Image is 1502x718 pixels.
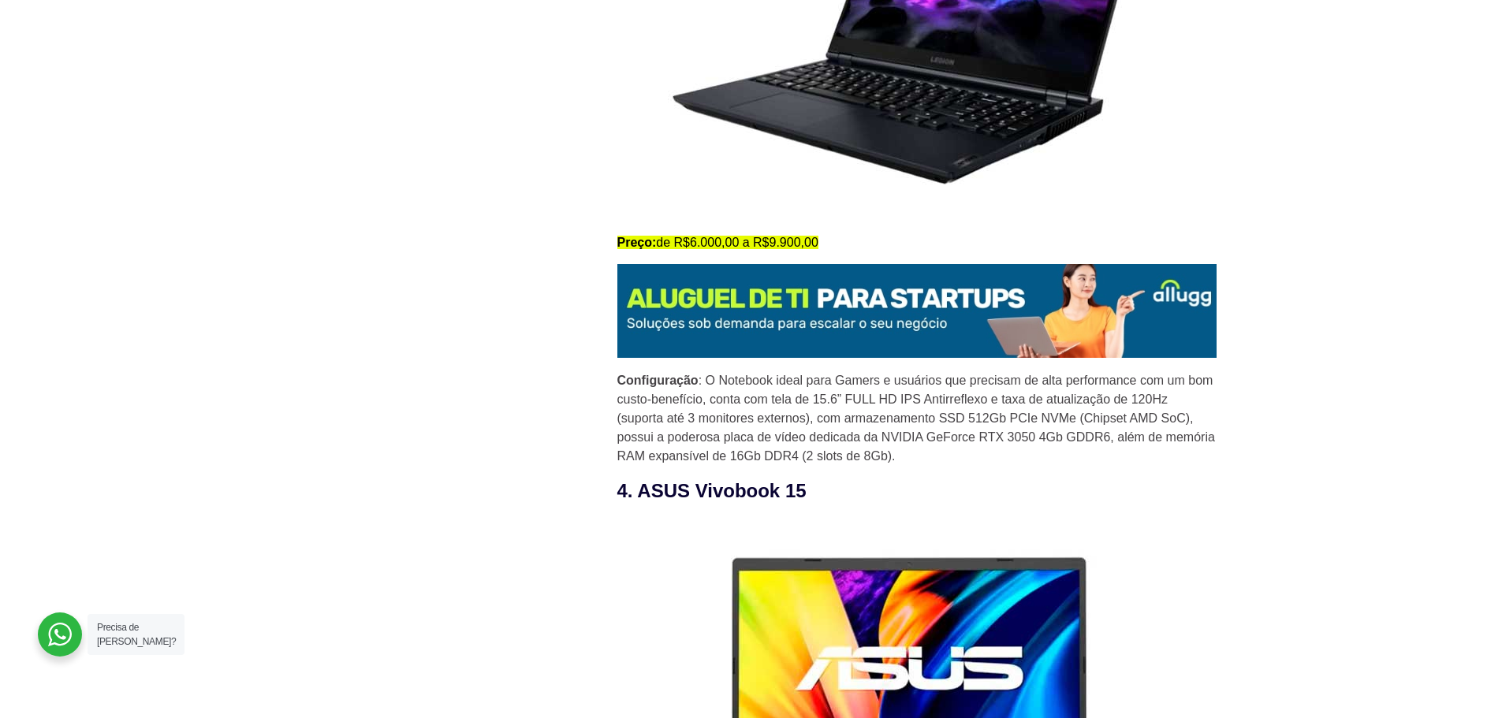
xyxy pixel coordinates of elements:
h3: 4. ASUS Vivobook 15 [617,477,1217,505]
mark: de R$6.000,00 a R$9.900,00 [617,236,818,249]
strong: Preço: [617,236,657,249]
p: : O Notebook ideal para Gamers e usuários que precisam de alta performance com um bom custo-benef... [617,371,1217,466]
span: Precisa de [PERSON_NAME]? [97,622,176,647]
strong: Configuração [617,374,699,387]
iframe: Chat Widget [1218,516,1502,718]
div: Widget de chat [1218,516,1502,718]
img: Aluguel de Notebook [617,264,1217,358]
